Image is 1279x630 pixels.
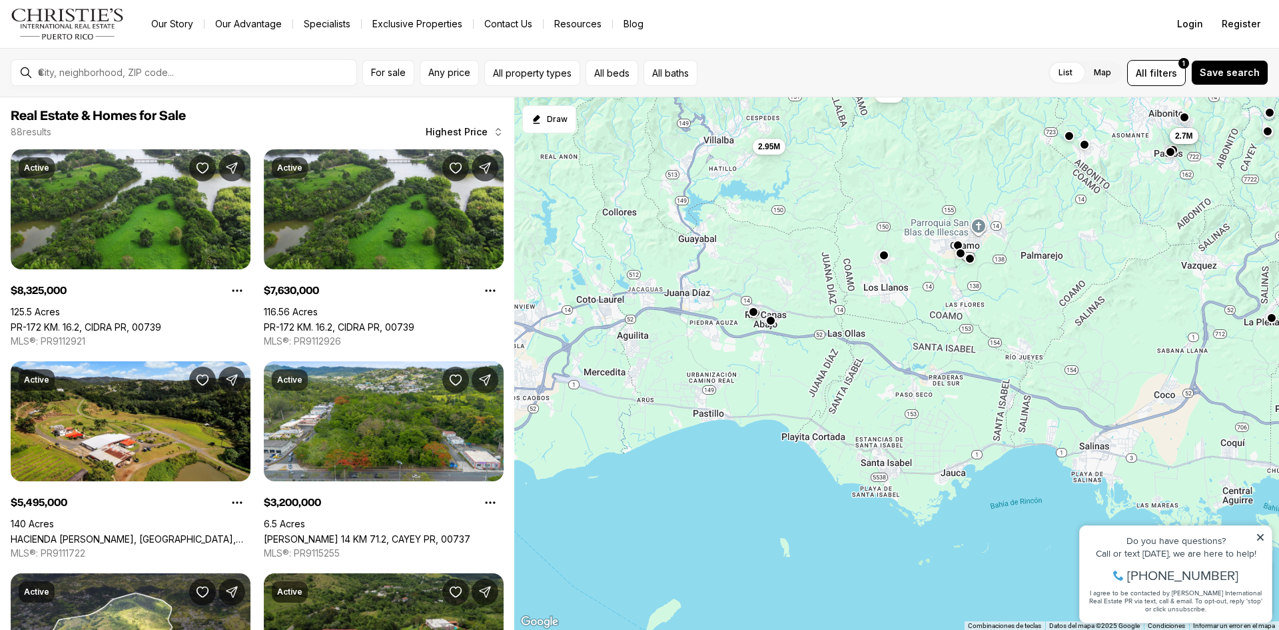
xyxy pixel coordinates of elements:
[1222,19,1260,29] span: Register
[17,82,190,107] span: I agree to be contacted by [PERSON_NAME] International Real Estate PR via text, call & email. To ...
[643,60,697,86] button: All baths
[420,60,479,86] button: Any price
[442,155,469,181] button: Save Property: PR-172 KM. 16.2
[189,367,216,393] button: Save Property: HACIENDA CASCADA
[11,321,161,333] a: PR-172 KM. 16.2, CIDRA PR, 00739
[544,15,612,33] a: Resources
[218,579,245,605] button: Share Property
[418,119,512,145] button: Highest Price
[472,579,498,605] button: Share Property
[522,105,576,133] button: Start drawing
[362,60,414,86] button: For sale
[1136,66,1147,80] span: All
[484,60,580,86] button: All property types
[1127,60,1186,86] button: Allfilters1
[277,163,302,173] p: Active
[442,579,469,605] button: Save Property: 150 CARR #10.8km
[24,587,49,597] p: Active
[264,321,414,333] a: PR-172 KM. 16.2, CIDRA PR, 00739
[277,375,302,385] p: Active
[189,579,216,605] button: Save Property: 7786 BO BEATRIZ KM 0.5
[224,489,250,516] button: Property options
[613,15,654,33] a: Blog
[371,67,406,78] span: For sale
[205,15,292,33] a: Our Advantage
[24,163,49,173] p: Active
[277,587,302,597] p: Active
[224,277,250,304] button: Property options
[24,375,49,385] p: Active
[1048,61,1083,85] label: List
[293,15,361,33] a: Specialists
[362,15,473,33] a: Exclusive Properties
[11,8,125,40] img: logo
[442,367,469,393] button: Save Property: CARR 14 KM 71.2
[1170,128,1198,144] button: 2.7M
[11,533,250,545] a: HACIENDA CASCADA, AGUAS BUENAS PR, 00703
[218,367,245,393] button: Share Property
[477,489,504,516] button: Property options
[428,67,470,78] span: Any price
[758,141,780,152] span: 2.95M
[753,139,785,155] button: 2.95M
[474,15,543,33] button: Contact Us
[1182,58,1185,69] span: 1
[1200,67,1260,78] span: Save search
[14,43,193,52] div: Call or text [DATE], we are here to help!
[1083,61,1122,85] label: Map
[477,277,504,304] button: Property options
[472,155,498,181] button: Share Property
[586,60,638,86] button: All beds
[11,127,51,137] p: 88 results
[218,155,245,181] button: Share Property
[1150,66,1177,80] span: filters
[426,127,488,137] span: Highest Price
[1175,131,1193,141] span: 2.7M
[141,15,204,33] a: Our Story
[1214,11,1268,37] button: Register
[55,63,166,76] span: [PHONE_NUMBER]
[264,533,470,545] a: CARR 14 KM 71.2, CAYEY PR, 00737
[472,367,498,393] button: Share Property
[1191,60,1268,85] button: Save search
[11,109,186,123] span: Real Estate & Homes for Sale
[189,155,216,181] button: Save Property: PR-172 KM. 16.2
[14,30,193,39] div: Do you have questions?
[1177,19,1203,29] span: Login
[1049,622,1140,629] span: Datos del mapa ©2025 Google
[1169,11,1211,37] button: Login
